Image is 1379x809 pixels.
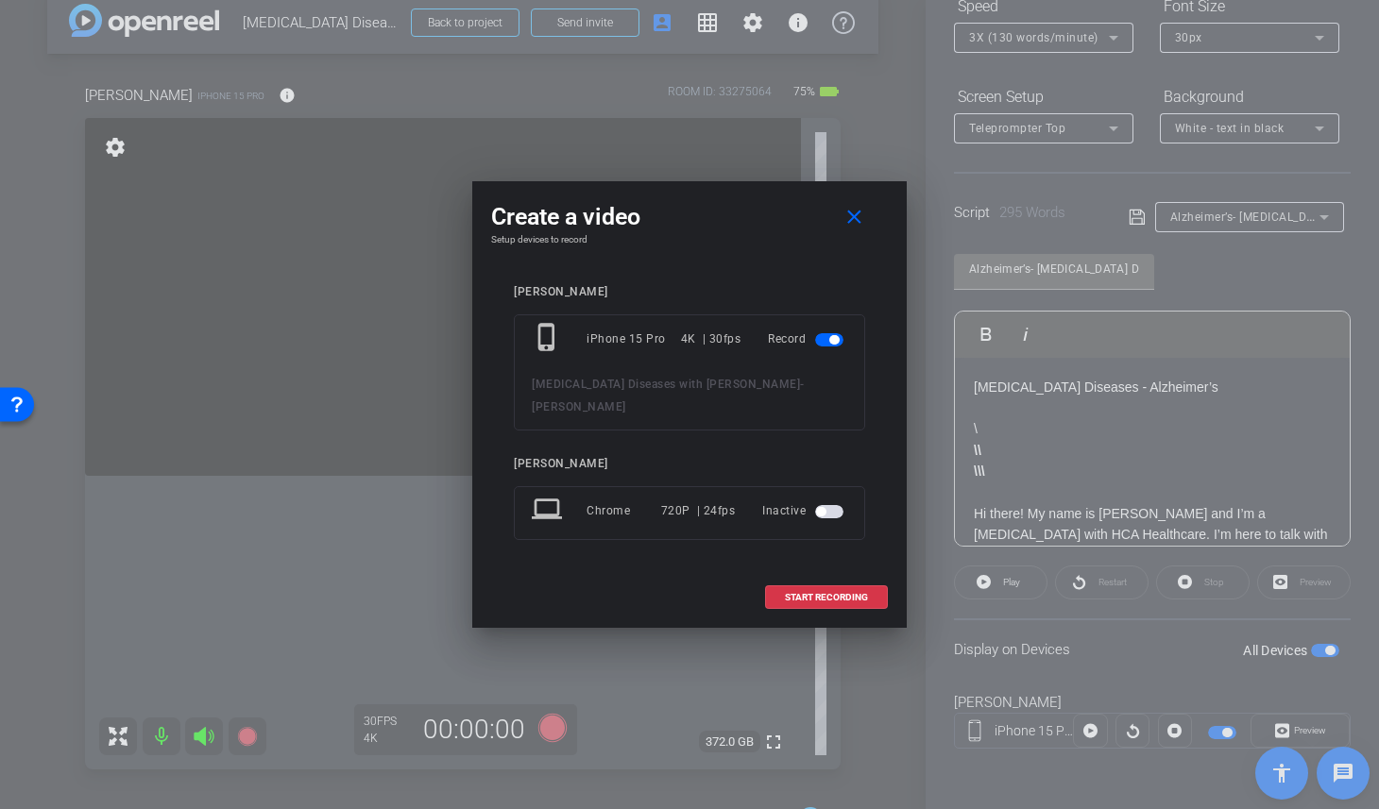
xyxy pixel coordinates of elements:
div: Chrome [587,494,661,528]
span: [PERSON_NAME] [532,400,626,413]
span: [MEDICAL_DATA] Diseases with [PERSON_NAME] [532,378,800,391]
mat-icon: phone_iphone [532,322,566,356]
h4: Setup devices to record [491,234,888,245]
div: Record [768,322,847,356]
div: [PERSON_NAME] [514,285,865,299]
span: - [800,378,805,391]
mat-icon: close [843,206,866,229]
div: [PERSON_NAME] [514,457,865,471]
div: iPhone 15 Pro [587,322,681,356]
div: 4K | 30fps [681,322,741,356]
mat-icon: laptop [532,494,566,528]
span: START RECORDING [785,593,868,602]
div: 720P | 24fps [661,494,736,528]
div: Create a video [491,200,888,234]
div: Inactive [762,494,847,528]
button: START RECORDING [765,585,888,609]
